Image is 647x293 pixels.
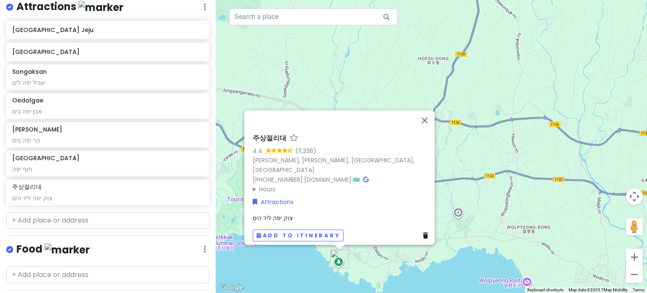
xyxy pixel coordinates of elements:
h6: Oedolgae [12,97,43,104]
summary: Hours [253,184,431,194]
input: + Add place or address [6,212,209,229]
h6: 주상절리대 [253,134,286,142]
img: Google [218,282,246,293]
div: צוק יפה ליד הים [12,194,203,202]
i: Tripadvisor [353,176,360,182]
h6: Songaksan [12,68,47,75]
button: Zoom out [626,266,643,283]
h6: [GEOGRAPHIC_DATA] [12,154,80,162]
div: (11,336) [295,146,316,155]
div: אבן יפה בים [12,108,203,115]
a: [DOMAIN_NAME] [304,175,352,183]
div: הר יפה בים [12,137,203,144]
a: Star place [290,134,298,142]
a: Attractions [253,197,294,206]
input: + Add place or address [6,266,209,283]
input: Search a place [229,8,398,25]
h6: 주상절리대 [12,183,42,191]
h6: [PERSON_NAME] [12,126,62,133]
h4: Food [16,242,90,256]
a: Terms (opens in new tab) [633,288,644,292]
button: Add to itinerary [253,229,344,242]
div: 4.4 [253,146,266,155]
button: Drag Pegman onto the map to open Street View [626,218,643,235]
span: צוק יפה ליד הים [253,214,293,222]
i: Google Maps [363,176,369,182]
a: [PERSON_NAME], [PERSON_NAME], [GEOGRAPHIC_DATA], [GEOGRAPHIC_DATA] [253,156,414,174]
button: Close [414,110,435,130]
h6: [GEOGRAPHIC_DATA] [12,48,203,56]
h6: [GEOGRAPHIC_DATA] Jeju [12,26,203,34]
img: marker [78,1,123,14]
a: Open this area in Google Maps (opens a new window) [218,282,246,293]
div: · · [253,134,431,194]
a: Delete place [423,231,431,240]
button: Map camera controls [626,188,643,205]
img: marker [45,243,90,256]
div: 주상절리대 [330,250,349,268]
span: Map data ©2025 TMap Mobility [569,288,628,292]
div: חוף יפה [12,165,203,173]
button: Zoom in [626,249,643,266]
div: שביל יפה לים [12,79,203,86]
button: Keyboard shortcuts [527,287,564,293]
a: [PHONE_NUMBER] [253,175,303,183]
